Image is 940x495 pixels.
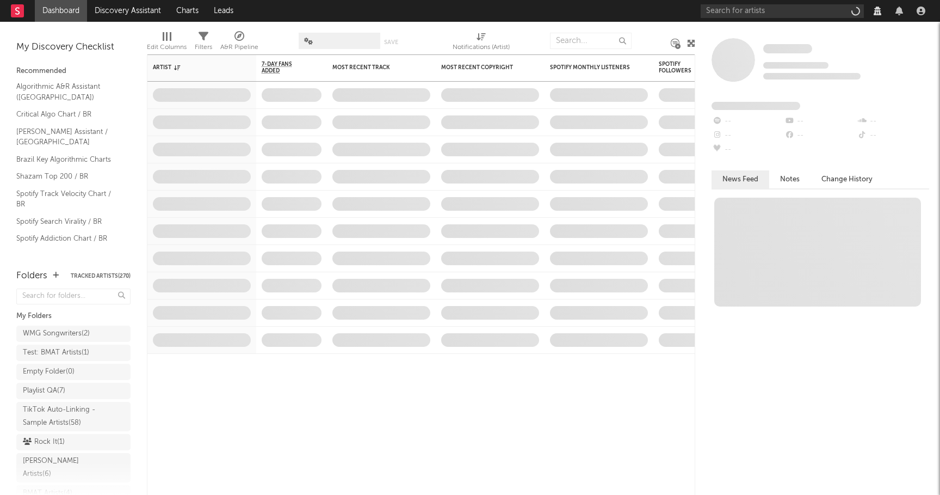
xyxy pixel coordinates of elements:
[23,436,65,449] div: Rock It ( 1 )
[784,114,856,129] div: --
[16,326,131,342] a: WMG Songwriters(2)
[16,434,131,450] a: Rock It(1)
[16,383,131,399] a: Playlist QA(7)
[332,64,414,71] div: Most Recent Track
[23,384,65,398] div: Playlist QA ( 7 )
[763,44,812,54] a: Some Artist
[811,170,883,188] button: Change History
[453,41,510,54] div: Notifications (Artist)
[16,216,120,228] a: Spotify Search Virality / BR
[16,81,120,103] a: Algorithmic A&R Assistant ([GEOGRAPHIC_DATA])
[16,270,47,283] div: Folders
[763,62,828,69] span: Tracking Since: [DATE]
[712,102,800,110] span: Fans Added by Platform
[153,64,234,71] div: Artist
[453,27,510,59] div: Notifications (Artist)
[16,126,120,148] a: [PERSON_NAME] Assistant / [GEOGRAPHIC_DATA]
[23,327,90,340] div: WMG Songwriters ( 2 )
[16,188,120,210] a: Spotify Track Velocity Chart / BR
[763,44,812,53] span: Some Artist
[16,364,131,380] a: Empty Folder(0)
[701,4,864,18] input: Search for artists
[16,345,131,361] a: Test: BMAT Artists(1)
[16,233,120,245] a: Spotify Addiction Chart / BR
[16,41,131,54] div: My Discovery Checklist
[262,61,305,74] span: 7-Day Fans Added
[712,114,784,129] div: --
[16,170,120,182] a: Shazam Top 200 / BR
[16,65,131,78] div: Recommended
[220,41,258,54] div: A&R Pipeline
[384,39,398,45] button: Save
[195,41,212,54] div: Filters
[23,346,89,359] div: Test: BMAT Artists ( 1 )
[16,310,131,323] div: My Folders
[71,273,131,279] button: Tracked Artists(270)
[550,33,632,49] input: Search...
[220,27,258,59] div: A&R Pipeline
[16,108,120,120] a: Critical Algo Chart / BR
[441,64,523,71] div: Most Recent Copyright
[195,27,212,59] div: Filters
[16,402,131,431] a: TikTok Auto-Linking - Sample Artists(58)
[712,129,784,143] div: --
[550,64,632,71] div: Spotify Monthly Listeners
[16,289,131,304] input: Search for folders...
[857,129,929,143] div: --
[659,61,697,74] div: Spotify Followers
[16,154,120,166] a: Brazil Key Algorithmic Charts
[23,404,100,430] div: TikTok Auto-Linking - Sample Artists ( 58 )
[16,453,131,482] a: [PERSON_NAME] Artists(6)
[769,170,811,188] button: Notes
[23,455,100,481] div: [PERSON_NAME] Artists ( 6 )
[147,41,187,54] div: Edit Columns
[712,143,784,157] div: --
[763,73,861,80] span: 0 fans last week
[147,27,187,59] div: Edit Columns
[784,129,856,143] div: --
[712,170,769,188] button: News Feed
[16,250,120,272] a: TikTok Videos Assistant / [GEOGRAPHIC_DATA]
[857,114,929,129] div: --
[23,365,75,378] div: Empty Folder ( 0 )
